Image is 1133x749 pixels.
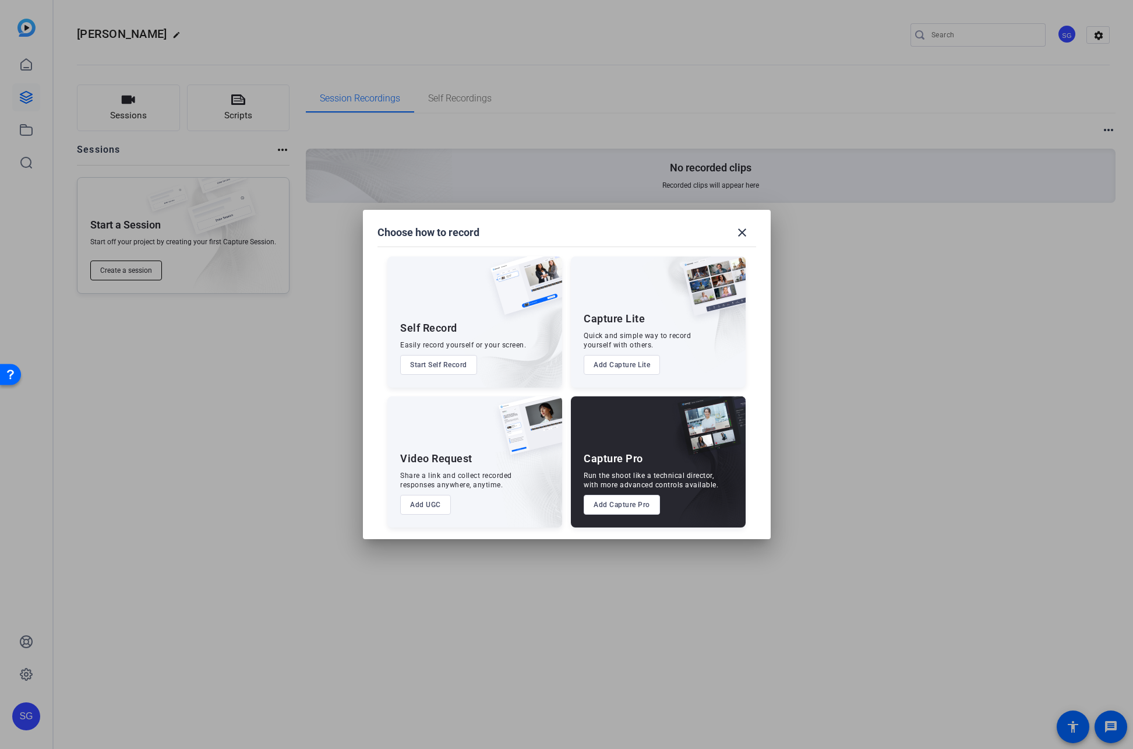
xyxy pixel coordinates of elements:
img: capture-lite.png [673,256,746,328]
img: ugc-content.png [490,396,562,467]
div: Share a link and collect recorded responses anywhere, anytime. [400,471,512,490]
div: Quick and simple way to record yourself with others. [584,331,691,350]
img: capture-pro.png [669,396,746,467]
button: Add Capture Pro [584,495,660,515]
div: Run the shoot like a technical director, with more advanced controls available. [584,471,718,490]
img: embarkstudio-ugc-content.png [495,432,562,528]
button: Add UGC [400,495,451,515]
button: Add Capture Lite [584,355,660,375]
h1: Choose how to record [377,226,479,240]
img: embarkstudio-self-record.png [461,282,562,388]
button: Start Self Record [400,355,477,375]
img: embarkstudio-capture-pro.png [659,411,746,528]
div: Easily record yourself or your screen. [400,340,526,350]
img: embarkstudio-capture-lite.png [641,256,746,373]
div: Capture Lite [584,312,645,326]
div: Self Record [400,321,457,335]
div: Video Request [400,452,472,466]
mat-icon: close [735,226,749,240]
div: Capture Pro [584,452,643,466]
img: self-record.png [482,256,562,326]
